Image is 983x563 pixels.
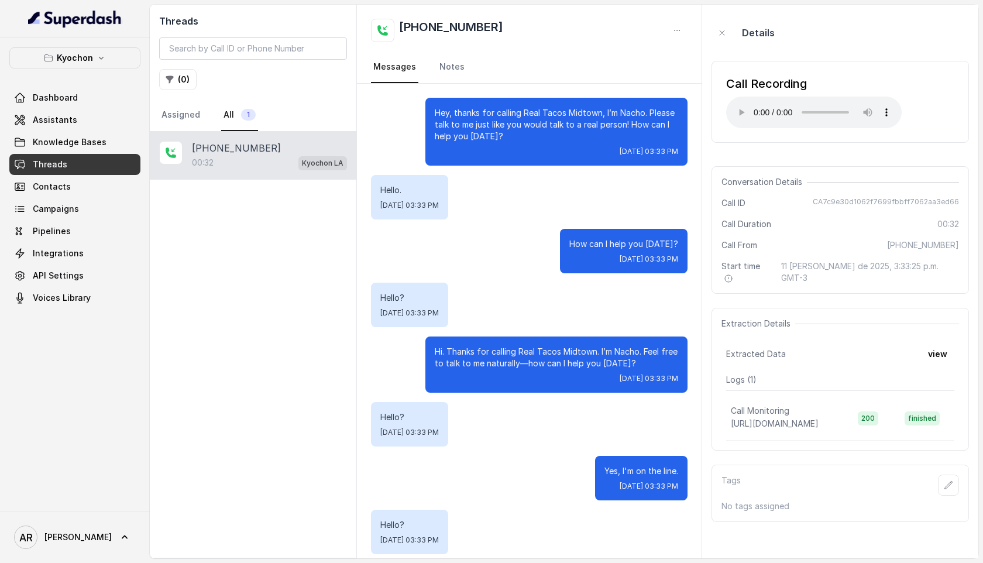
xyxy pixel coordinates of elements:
[380,535,439,545] span: [DATE] 03:33 PM
[620,374,678,383] span: [DATE] 03:33 PM
[33,92,78,104] span: Dashboard
[33,159,67,170] span: Threads
[813,197,959,209] span: CA7c9e30d1062f7699fbbff7062aa3ed66
[569,238,678,250] p: How can I help you [DATE]?
[159,37,347,60] input: Search by Call ID or Phone Number
[437,52,467,83] a: Notes
[9,287,140,308] a: Voices Library
[9,47,140,68] button: Kyochon
[435,346,678,369] p: Hi. Thanks for calling Real Tacos Midtown. I’m Nacho. Feel free to talk to me naturally—how can I...
[302,157,343,169] p: Kyochon LA
[721,260,772,284] span: Start time
[380,201,439,210] span: [DATE] 03:33 PM
[731,418,819,428] span: [URL][DOMAIN_NAME]
[620,482,678,491] span: [DATE] 03:33 PM
[721,475,741,496] p: Tags
[721,176,807,188] span: Conversation Details
[9,265,140,286] a: API Settings
[33,248,84,259] span: Integrations
[721,218,771,230] span: Call Duration
[371,52,688,83] nav: Tabs
[371,52,418,83] a: Messages
[19,531,33,544] text: AR
[9,221,140,242] a: Pipelines
[33,136,106,148] span: Knowledge Bases
[726,97,902,128] audio: Your browser does not support the audio element.
[9,176,140,197] a: Contacts
[9,132,140,153] a: Knowledge Bases
[159,14,347,28] h2: Threads
[726,348,786,360] span: Extracted Data
[9,243,140,264] a: Integrations
[380,411,439,423] p: Hello?
[9,87,140,108] a: Dashboard
[937,218,959,230] span: 00:32
[620,147,678,156] span: [DATE] 03:33 PM
[604,465,678,477] p: Yes, I'm on the line.
[33,225,71,237] span: Pipelines
[192,157,214,169] p: 00:32
[159,69,197,90] button: (0)
[726,75,902,92] div: Call Recording
[435,107,678,142] p: Hey, thanks for calling Real Tacos Midtown, I’m Nacho. Please talk to me just like you would talk...
[9,154,140,175] a: Threads
[192,141,281,155] p: [PHONE_NUMBER]
[905,411,940,425] span: finished
[721,239,757,251] span: Call From
[887,239,959,251] span: [PHONE_NUMBER]
[380,308,439,318] span: [DATE] 03:33 PM
[620,255,678,264] span: [DATE] 03:33 PM
[721,318,795,329] span: Extraction Details
[159,99,347,131] nav: Tabs
[33,203,79,215] span: Campaigns
[858,411,878,425] span: 200
[9,198,140,219] a: Campaigns
[731,405,789,417] p: Call Monitoring
[28,9,122,28] img: light.svg
[33,270,84,281] span: API Settings
[726,374,954,386] p: Logs ( 1 )
[159,99,202,131] a: Assigned
[57,51,93,65] p: Kyochon
[33,181,71,193] span: Contacts
[33,292,91,304] span: Voices Library
[742,26,775,40] p: Details
[241,109,256,121] span: 1
[380,292,439,304] p: Hello?
[9,109,140,131] a: Assistants
[380,428,439,437] span: [DATE] 03:33 PM
[33,114,77,126] span: Assistants
[721,197,745,209] span: Call ID
[380,519,439,531] p: Hello?
[781,260,959,284] span: 11 [PERSON_NAME] de 2025, 3:33:25 p.m. GMT-3
[221,99,258,131] a: All1
[9,521,140,554] a: [PERSON_NAME]
[921,344,954,365] button: view
[380,184,439,196] p: Hello.
[721,500,959,512] p: No tags assigned
[399,19,503,42] h2: [PHONE_NUMBER]
[44,531,112,543] span: [PERSON_NAME]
